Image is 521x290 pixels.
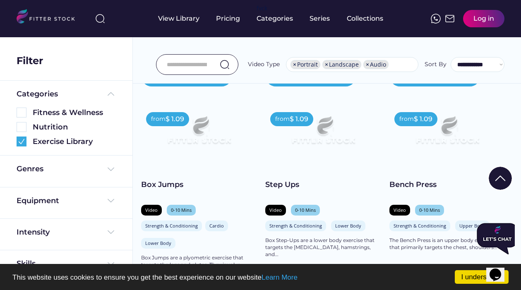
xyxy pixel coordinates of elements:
div: 0-10 Mins [295,207,316,213]
img: search-normal.svg [220,60,230,70]
img: Frame%20%285%29.svg [106,89,116,99]
div: fvck [257,4,267,12]
div: Sort By [425,60,447,69]
img: Rectangle%205126.svg [17,122,26,132]
img: Chat attention grabber [3,3,45,35]
img: Frame%20%284%29.svg [106,259,116,269]
img: Frame%20%284%29.svg [106,227,116,237]
img: Group%201000002322%20%281%29.svg [489,167,512,190]
a: I understand! [455,270,509,284]
div: Equipment [17,196,59,206]
img: Frame%2079%20%281%29.svg [401,107,494,159]
div: Video [394,207,406,213]
div: Genres [17,164,43,174]
div: from [151,115,166,123]
div: View Library [158,14,199,23]
div: Categories [257,14,293,23]
div: Lower Body [145,240,171,246]
div: Nutrition [33,122,116,132]
div: Box Jumps are a plyometric exercise that targets the legs and glutes. They involve... [141,254,257,268]
div: Intensity [17,227,50,237]
div: Video [269,207,282,213]
div: Video Type [248,60,280,69]
li: Landscape [322,60,361,69]
span: × [366,62,369,67]
div: $ 1.09 [414,115,432,124]
div: Exercise Library [33,137,116,147]
div: Step Ups [265,180,381,190]
div: from [399,115,414,123]
div: $ 1.09 [166,115,184,124]
img: LOGO.svg [17,9,82,26]
div: Fitness & Wellness [33,108,116,118]
div: Bench Press [389,180,505,190]
img: Rectangle%205126.svg [17,108,26,117]
img: Group%201000002360.svg [17,137,26,146]
div: The Bench Press is an upper body exercise that primarily targets the chest, shoulders... [389,237,505,251]
p: This website uses cookies to ensure you get the best experience on our website [12,274,509,281]
div: Strength & Conditioning [145,223,198,229]
div: Log in [473,14,494,23]
li: Audio [363,60,389,69]
div: 0-10 Mins [419,207,440,213]
div: Series [310,14,330,23]
div: Box Step-Ups are a lower body exercise that targets the [MEDICAL_DATA], hamstrings, and... [265,237,381,258]
img: search-normal%203.svg [95,14,105,24]
div: Upper Body [459,223,485,229]
div: Cardio [209,223,224,229]
img: Frame%2051.svg [445,14,455,24]
iframe: chat widget [486,257,513,282]
div: Collections [347,14,383,23]
img: Frame%20%284%29.svg [106,164,116,174]
span: × [293,62,296,67]
img: Frame%20%284%29.svg [106,196,116,206]
div: Categories [17,89,58,99]
div: Filter [17,54,43,68]
div: 0-10 Mins [171,207,192,213]
div: Pricing [216,14,240,23]
a: Learn More [262,273,298,281]
img: Frame%2079%20%281%29.svg [153,107,245,159]
div: Box Jumps [141,180,257,190]
iframe: chat widget [473,220,515,258]
img: Frame%2079%20%281%29.svg [277,107,370,159]
div: Lower Body [335,223,361,229]
div: Video [145,207,158,213]
div: Skills [17,259,37,269]
div: from [275,115,290,123]
li: Portrait [291,60,320,69]
span: × [325,62,328,67]
img: meteor-icons_whatsapp%20%281%29.svg [431,14,441,24]
div: Strength & Conditioning [269,223,322,229]
div: Strength & Conditioning [394,223,446,229]
div: $ 1.09 [290,115,308,124]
